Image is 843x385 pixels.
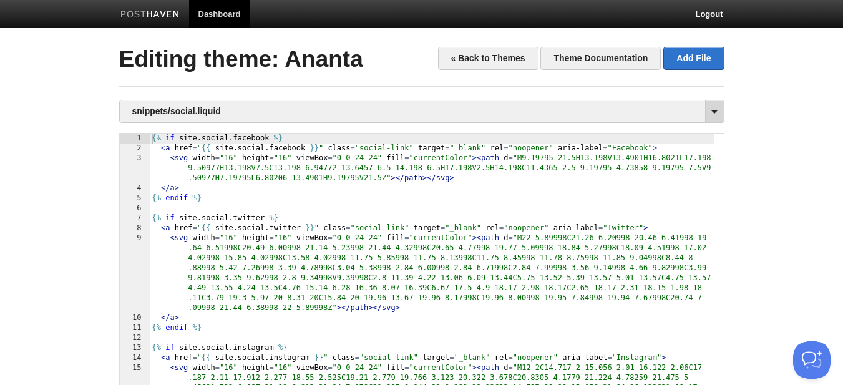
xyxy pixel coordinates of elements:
div: 7 [120,213,150,223]
div: 10 [120,313,150,323]
a: « Back to Themes [438,47,538,70]
div: 9 [120,233,150,313]
div: 3 [120,154,150,183]
div: 8 [120,223,150,233]
img: Posthaven-bar [120,11,180,20]
div: 4 [120,183,150,193]
div: 12 [120,333,150,343]
div: 1 [120,134,150,144]
iframe: Help Scout Beacon - Open [793,341,831,379]
div: 11 [120,323,150,333]
h2: Editing theme: Ananta [119,47,724,72]
div: 13 [120,343,150,353]
div: 2 [120,144,150,154]
a: Theme Documentation [540,47,661,70]
div: 14 [120,353,150,363]
div: 5 [120,193,150,203]
div: 6 [120,203,150,213]
a: Add File [663,47,724,70]
a: snippets/social.liquid [120,100,724,122]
